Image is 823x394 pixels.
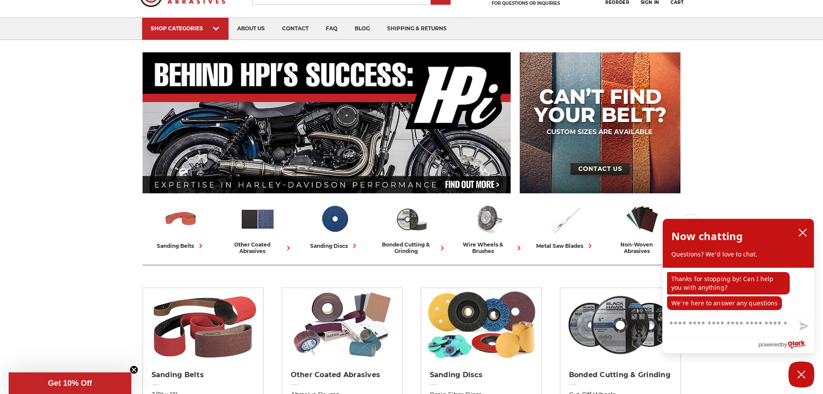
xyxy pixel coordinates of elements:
div: olark chatbox [662,218,814,353]
button: Close teaser [130,365,138,374]
p: Questions? We'd love to chat. [671,250,805,259]
img: Other Coated Abrasives [286,288,398,362]
div: other coated abrasives [223,241,293,254]
h2: Bonded Cutting & Grinding [569,371,672,379]
h2: Sanding Belts [152,371,254,379]
div: sanding belts [157,241,205,250]
div: Get 10% OffClose teaser [9,372,131,394]
img: Other Coated Abrasives [240,201,276,237]
img: Sanding Discs [425,288,537,362]
div: wire wheels & brushes [454,241,524,254]
a: sanding discs [300,201,370,250]
button: Send message [792,317,814,336]
img: Non-woven Abrasives [624,201,660,237]
img: Wire Wheels & Brushes [470,201,506,237]
h2: Other Coated Abrasives [291,371,394,379]
img: Bonded Cutting & Grinding [564,288,676,362]
img: Sanding Belts [163,201,199,237]
h2: Sanding Discs [430,371,533,379]
img: Bonded Cutting & Grinding [394,201,429,237]
div: non-woven abrasives [607,241,677,254]
a: wire wheels & brushes [454,201,524,254]
div: chat [663,268,814,314]
a: blog [346,18,378,40]
a: faq [317,18,346,40]
img: Metal Saw Blades [547,201,583,237]
button: Next [680,214,701,235]
img: promo banner for custom belts. [520,52,680,193]
p: FOR QUESTIONS OR INQUIRIES [473,0,579,6]
button: Close Chatbox [788,362,814,388]
a: metal saw blades [531,201,601,250]
p: We're here to answer any questions [667,296,782,310]
a: sanding belts [146,201,216,250]
h2: Now chatting [671,227,743,245]
a: other coated abrasives [223,201,293,254]
div: SHOP CATEGORIES [151,25,220,32]
span: powered [758,339,781,350]
img: Sanding Belts [147,288,259,362]
a: shipping & returns [378,18,455,40]
a: contact [273,18,317,40]
a: Powered by Olark [758,337,814,353]
a: about us [229,18,273,40]
div: metal saw blades [536,241,594,250]
button: close chatbox [796,226,810,239]
img: Sanding Discs [317,201,353,237]
span: by [781,339,787,350]
span: Get 10% Off [48,379,92,388]
a: non-woven abrasives [607,201,677,254]
p: Thanks for stopping by! Can I help you with anything? [667,272,790,295]
img: Banner for an interview featuring Horsepower Inc who makes Harley performance upgrades featured o... [143,52,511,193]
a: bonded cutting & grinding [377,201,447,254]
div: bonded cutting & grinding [377,241,447,254]
div: sanding discs [310,241,359,250]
